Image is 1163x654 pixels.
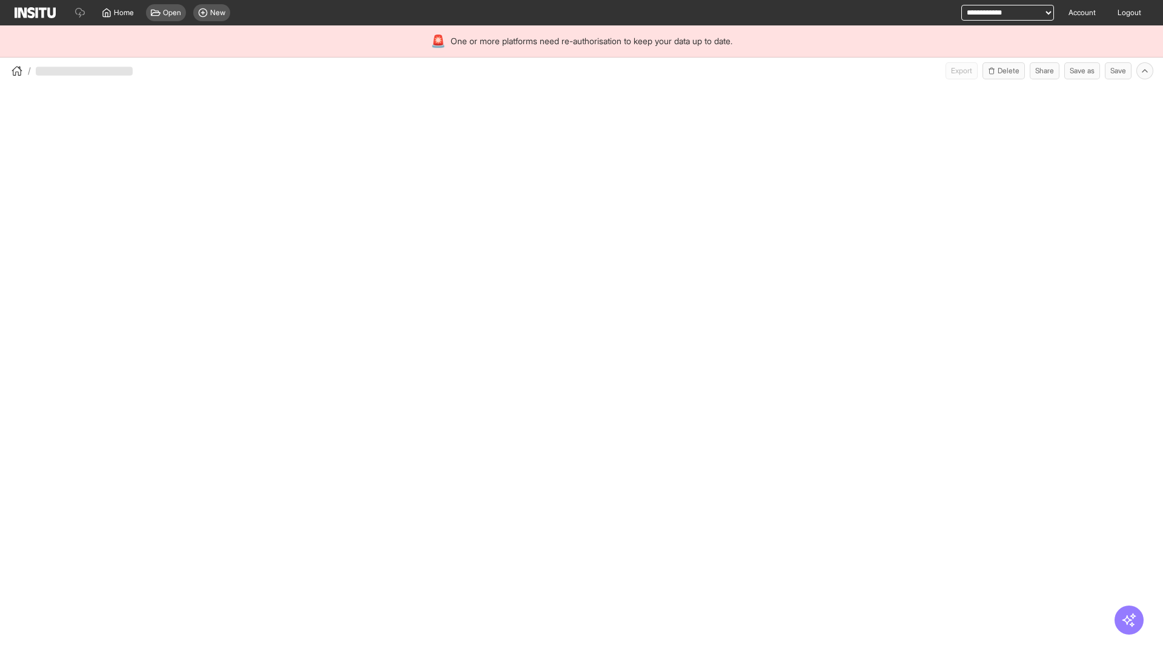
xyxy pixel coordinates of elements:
[1105,62,1132,79] button: Save
[28,65,31,77] span: /
[1030,62,1059,79] button: Share
[1064,62,1100,79] button: Save as
[163,8,181,18] span: Open
[946,62,978,79] span: Can currently only export from Insights reports.
[15,7,56,18] img: Logo
[982,62,1025,79] button: Delete
[10,64,31,78] button: /
[210,8,225,18] span: New
[946,62,978,79] button: Export
[114,8,134,18] span: Home
[451,35,732,47] span: One or more platforms need re-authorisation to keep your data up to date.
[431,33,446,50] div: 🚨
